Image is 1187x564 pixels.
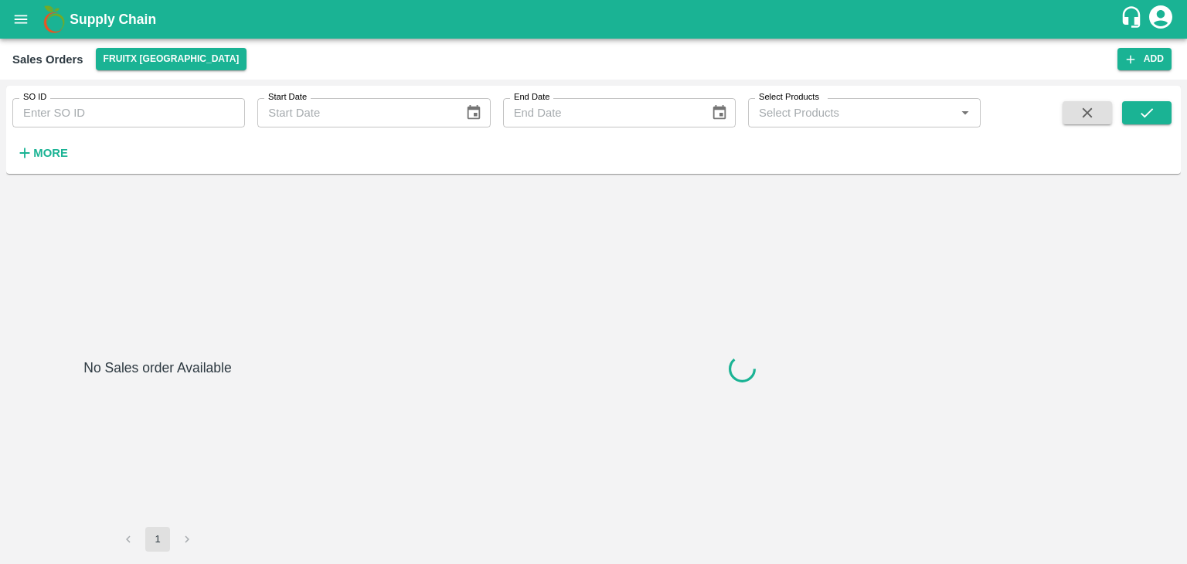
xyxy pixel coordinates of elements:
[955,103,975,123] button: Open
[503,98,699,127] input: End Date
[268,91,307,104] label: Start Date
[1120,5,1147,33] div: customer-support
[12,98,245,127] input: Enter SO ID
[12,140,72,166] button: More
[96,48,247,70] button: Select DC
[514,91,549,104] label: End Date
[753,103,951,123] input: Select Products
[12,49,83,70] div: Sales Orders
[33,147,68,159] strong: More
[459,98,488,127] button: Choose date
[1117,48,1172,70] button: Add
[759,91,819,104] label: Select Products
[39,4,70,35] img: logo
[3,2,39,37] button: open drawer
[70,8,1120,30] a: Supply Chain
[83,357,231,527] h6: No Sales order Available
[705,98,734,127] button: Choose date
[70,12,156,27] b: Supply Chain
[23,91,46,104] label: SO ID
[1147,3,1175,36] div: account of current user
[114,527,202,552] nav: pagination navigation
[145,527,170,552] button: page 1
[257,98,453,127] input: Start Date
